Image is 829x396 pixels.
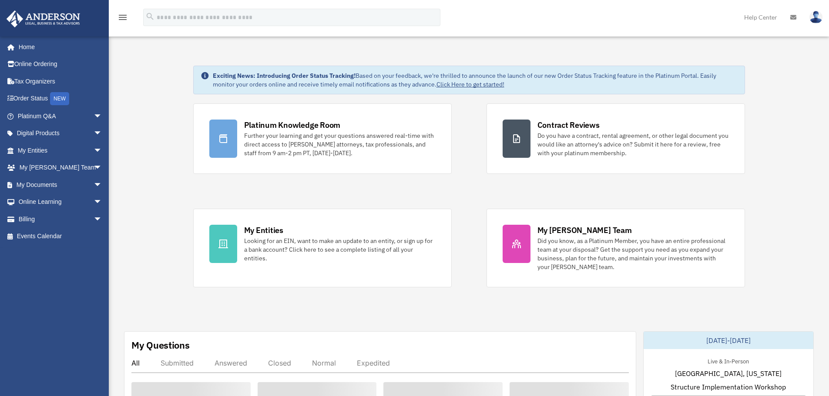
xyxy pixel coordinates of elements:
a: Platinum Q&Aarrow_drop_down [6,107,115,125]
div: Closed [268,359,291,367]
div: Based on your feedback, we're thrilled to announce the launch of our new Order Status Tracking fe... [213,71,738,89]
a: Order StatusNEW [6,90,115,108]
div: Looking for an EIN, want to make an update to an entity, or sign up for a bank account? Click her... [244,236,436,263]
i: search [145,12,155,21]
strong: Exciting News: Introducing Order Status Tracking! [213,72,356,80]
a: Contract Reviews Do you have a contract, rental agreement, or other legal document you would like... [487,103,745,174]
img: Anderson Advisors Platinum Portal [4,10,83,27]
a: menu [117,15,128,23]
span: Structure Implementation Workshop [671,382,786,392]
a: My [PERSON_NAME] Teamarrow_drop_down [6,159,115,176]
a: Tax Organizers [6,73,115,90]
a: Home [6,38,111,56]
a: My Entitiesarrow_drop_down [6,142,115,159]
div: My Entities [244,225,283,236]
div: Contract Reviews [537,120,600,130]
a: My Entities Looking for an EIN, want to make an update to an entity, or sign up for a bank accoun... [193,209,452,287]
a: Online Ordering [6,56,115,73]
div: [DATE]-[DATE] [644,332,813,349]
div: Do you have a contract, rental agreement, or other legal document you would like an attorney's ad... [537,131,729,157]
div: My [PERSON_NAME] Team [537,225,632,236]
a: Platinum Knowledge Room Further your learning and get your questions answered real-time with dire... [193,103,452,174]
a: My Documentsarrow_drop_down [6,176,115,193]
a: Billingarrow_drop_down [6,210,115,228]
div: Submitted [161,359,194,367]
a: My [PERSON_NAME] Team Did you know, as a Platinum Member, you have an entire professional team at... [487,209,745,287]
div: My Questions [131,339,190,352]
div: Live & In-Person [701,356,756,365]
a: Click Here to get started! [436,80,504,88]
div: Further your learning and get your questions answered real-time with direct access to [PERSON_NAM... [244,131,436,157]
div: All [131,359,140,367]
span: arrow_drop_down [94,125,111,143]
img: User Pic [809,11,822,23]
span: [GEOGRAPHIC_DATA], [US_STATE] [675,368,782,379]
div: NEW [50,92,69,105]
span: arrow_drop_down [94,142,111,160]
span: arrow_drop_down [94,176,111,194]
span: arrow_drop_down [94,107,111,125]
span: arrow_drop_down [94,193,111,211]
a: Events Calendar [6,228,115,245]
div: Expedited [357,359,390,367]
span: arrow_drop_down [94,210,111,228]
div: Normal [312,359,336,367]
a: Digital Productsarrow_drop_down [6,125,115,142]
div: Did you know, as a Platinum Member, you have an entire professional team at your disposal? Get th... [537,236,729,271]
i: menu [117,12,128,23]
a: Online Learningarrow_drop_down [6,193,115,211]
span: arrow_drop_down [94,159,111,177]
div: Platinum Knowledge Room [244,120,341,130]
div: Answered [215,359,247,367]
